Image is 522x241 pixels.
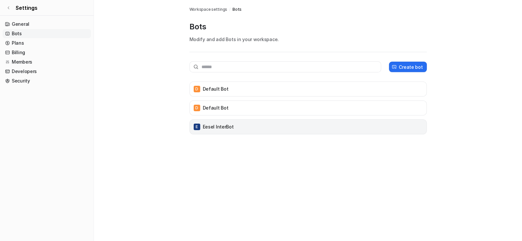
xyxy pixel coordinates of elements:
span: Settings [16,4,37,12]
a: General [3,20,91,29]
p: Default Bot [203,105,229,111]
a: Security [3,76,91,85]
p: Create bot [399,64,423,70]
button: Create bot [389,62,426,72]
a: Workspace settings [189,7,228,12]
span: D [194,105,200,111]
span: E [194,124,200,130]
a: Members [3,57,91,67]
img: create [392,65,397,69]
p: Default Bot [203,86,229,92]
p: Modify and add Bots in your workspace. [189,36,427,43]
span: D [194,86,200,92]
p: Bots [189,22,427,32]
a: Billing [3,48,91,57]
a: Bots [3,29,91,38]
a: Plans [3,38,91,48]
p: Eesel InterBot [203,124,234,130]
span: / [229,7,231,12]
a: Developers [3,67,91,76]
a: Bots [232,7,242,12]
